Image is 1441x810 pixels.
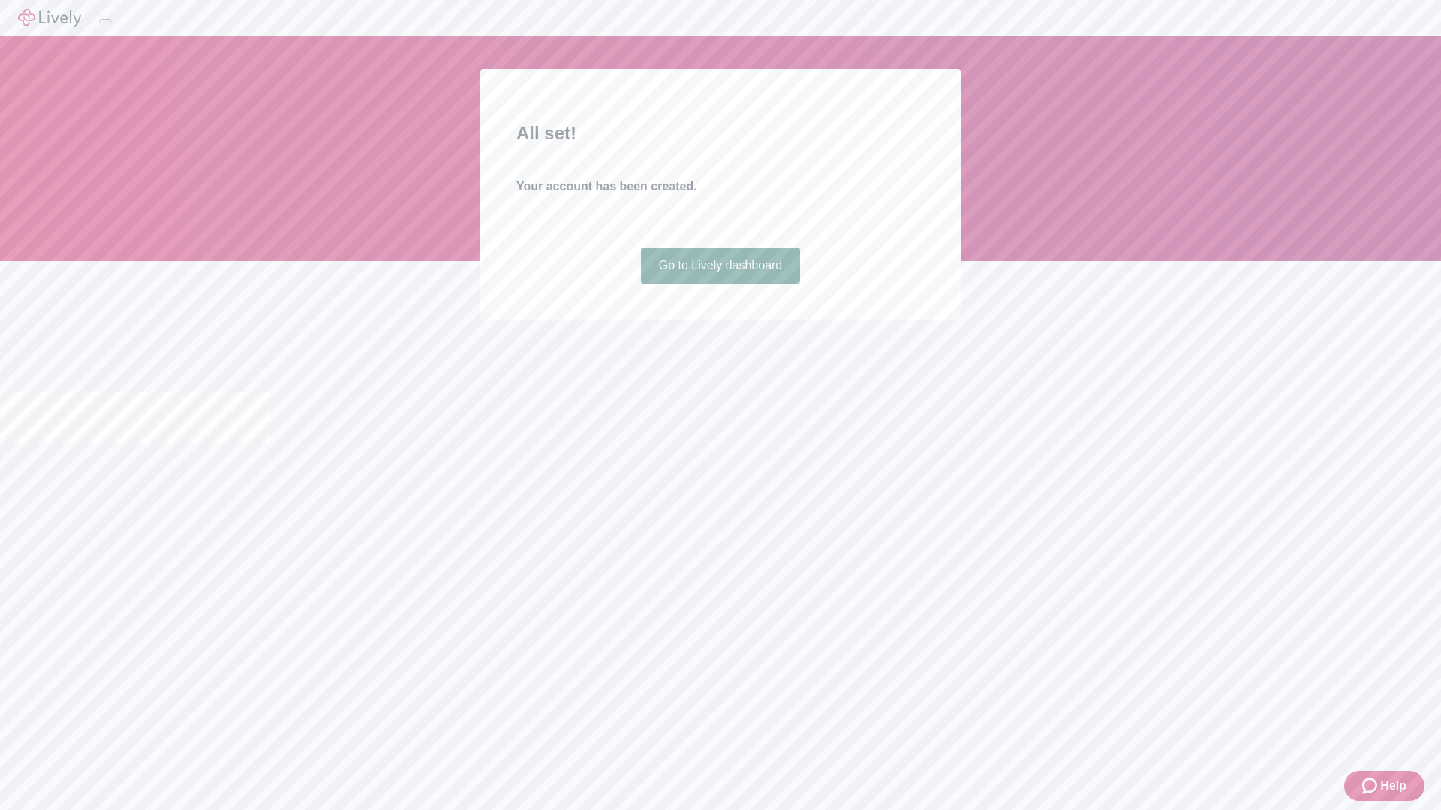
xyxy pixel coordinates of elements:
[99,19,111,23] button: Log out
[18,9,81,27] img: Lively
[1362,777,1380,795] svg: Zendesk support icon
[516,178,925,196] h4: Your account has been created.
[641,247,801,283] a: Go to Lively dashboard
[1380,777,1406,795] span: Help
[516,120,925,147] h2: All set!
[1344,771,1424,801] button: Zendesk support iconHelp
